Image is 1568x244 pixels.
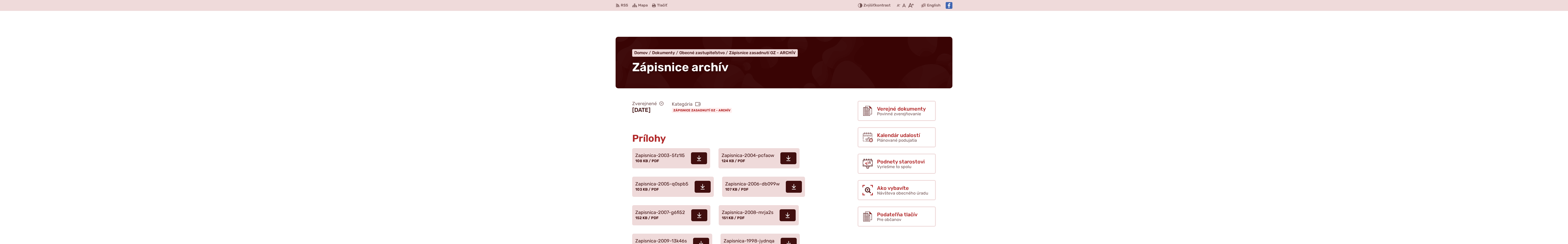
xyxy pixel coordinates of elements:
a: Zápisnice zasadnutí OZ - ARCHÍV [672,108,732,113]
a: Zapisnica-2006-db099w 107 KB / PDF [722,177,805,197]
span: Obecné zastupiteľstvo [679,50,725,55]
span: Zapisnica-2004-pcfaow [722,153,774,158]
span: Zapisnica-2006-db099w [725,182,780,187]
a: Domov [634,50,652,55]
a: Verejné dokumenty Povinné zverejňovanie [858,101,936,121]
span: Dokumenty [652,50,675,55]
a: Zapisnica-2003-5fz1l5 108 KB / PDF [632,148,710,168]
a: Podateľňa tlačív Pre občanov [858,206,936,227]
span: Podnety starostovi [877,159,925,164]
span: Domov [634,50,648,55]
span: Povinné zverejňovanie [877,111,921,116]
span: 108 KB / PDF [635,159,659,163]
span: Návšteva obecného úradu [877,191,928,196]
a: Zapisnica-2008-mrja2s 151 KB / PDF [719,205,799,225]
span: Zapisnica-2009-13k46s [635,239,687,244]
a: Dokumenty [652,50,679,55]
span: Zapisnica-1998-jydnqa [724,239,774,244]
span: Pre občanov [877,217,901,222]
span: Tlačiť [657,3,667,8]
a: Kalendár udalostí Plánované podujatia [858,127,936,147]
span: Kategória [672,101,734,107]
span: kontrast [864,3,890,8]
span: Zapisnica-2008-mrja2s [722,210,773,215]
a: English [926,2,942,9]
span: Zverejnené [632,101,664,107]
span: Plánované podujatia [877,138,917,143]
span: 124 KB / PDF [722,159,745,163]
a: Zápisnice zasadnutí OZ - ARCHÍV [729,50,796,55]
span: RSS [621,2,628,9]
span: Kalendár udalostí [877,132,920,138]
a: Zapisnica-2005-q0spb5 103 KB / PDF [632,177,714,197]
h2: Prílohy [632,133,816,144]
span: English [927,2,940,9]
span: 152 KB / PDF [635,216,659,220]
a: Zapisnica-2007-g6fi52 152 KB / PDF [632,205,710,225]
span: 151 KB / PDF [722,216,745,220]
figcaption: [DATE] [632,107,664,113]
span: Verejné dokumenty [877,106,926,112]
span: 103 KB / PDF [635,187,659,192]
span: Zápisnice archív [632,60,729,74]
span: Ako vybavíte [877,185,928,191]
span: Mapa [638,2,648,9]
a: Podnety starostovi Vyriešme to spolu [858,154,936,174]
span: Zvýšiť [864,3,875,8]
span: Zapisnica-2005-q0spb5 [635,182,688,187]
span: Zapisnica-2007-g6fi52 [635,210,685,215]
a: Zapisnica-2004-pcfaow 124 KB / PDF [718,148,800,168]
span: 107 KB / PDF [725,187,749,192]
a: Obecné zastupiteľstvo [679,50,729,55]
span: Podateľňa tlačív [877,212,917,217]
img: Prejsť na Facebook stránku [946,2,952,9]
span: Zapisnica-2003-5fz1l5 [635,153,685,158]
a: Ako vybavíte Návšteva obecného úradu [858,180,936,200]
span: Vyriešme to spolu [877,164,911,169]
